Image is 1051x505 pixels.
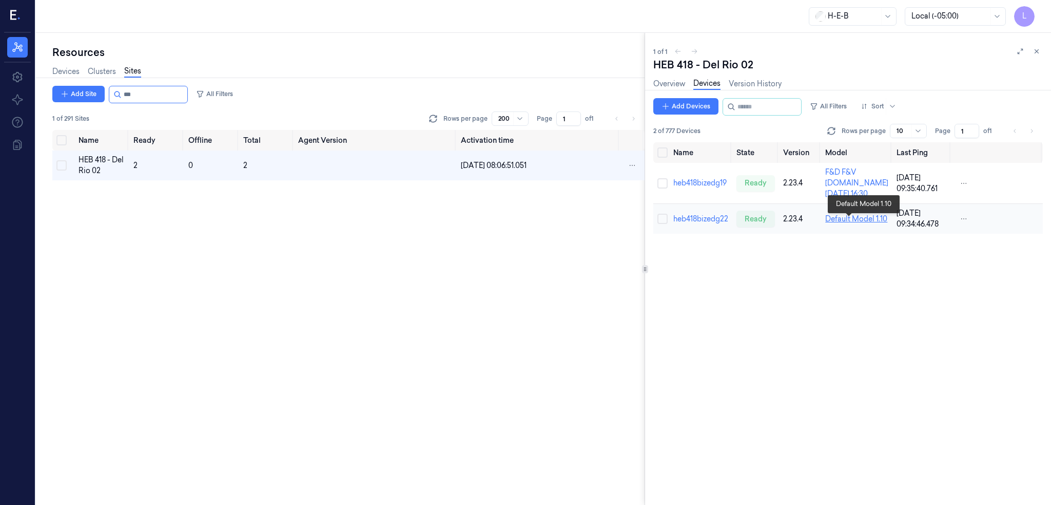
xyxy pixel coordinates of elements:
th: Name [74,130,129,151]
button: All Filters [806,98,851,115]
button: Add Site [52,86,105,102]
span: 2 of 777 Devices [653,126,700,136]
th: Model [821,142,892,163]
th: State [732,142,779,163]
span: 0 [188,161,193,170]
div: 2.23.4 [783,178,817,189]
button: Select all [56,135,67,145]
p: Rows per page [842,126,886,136]
a: Clusters [88,66,116,77]
th: Offline [184,130,239,151]
div: HEB 418 - Del Rio 02 [79,155,125,176]
p: Rows per page [443,114,488,123]
button: Select row [56,160,67,171]
a: Devices [52,66,80,77]
span: [DATE] 08:06:51.051 [461,161,527,170]
button: Select all [657,147,668,158]
span: 2 [243,161,247,170]
button: L [1014,6,1035,27]
a: Overview [653,79,685,89]
div: [DATE] 09:35:40.761 [897,173,947,194]
a: heb418bizedg22 [673,214,728,223]
button: All Filters [192,86,237,102]
a: Sites [124,66,141,78]
th: Version [779,142,821,163]
nav: pagination [1008,124,1039,138]
th: Last Ping [892,142,951,163]
span: 1 of 291 Sites [52,114,89,123]
button: Select row [657,178,668,189]
th: Activation time [457,130,620,151]
span: 2 [133,161,138,170]
div: Default Model 1.10 [825,214,888,225]
th: Total [239,130,294,151]
nav: pagination [610,111,640,126]
th: Ready [129,130,184,151]
div: [DATE] 09:34:46.478 [897,208,947,230]
a: heb418bizedg19 [673,178,727,188]
span: Page [935,126,950,136]
div: 2.23.4 [783,214,817,225]
span: of 1 [585,114,601,123]
span: of 1 [983,126,1000,136]
span: Page [537,114,552,123]
span: 1 of 1 [653,47,668,56]
a: Devices [693,78,721,90]
div: ready [736,175,775,192]
div: Resources [52,45,645,60]
div: ready [736,211,775,227]
th: Name [669,142,732,163]
a: Version History [729,79,782,89]
div: F&D F&V [DOMAIN_NAME] [DATE] 16:30 [825,167,888,199]
th: Agent Version [294,130,457,151]
button: Select row [657,214,668,224]
button: Add Devices [653,98,718,115]
div: HEB 418 - Del Rio 02 [653,58,753,72]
